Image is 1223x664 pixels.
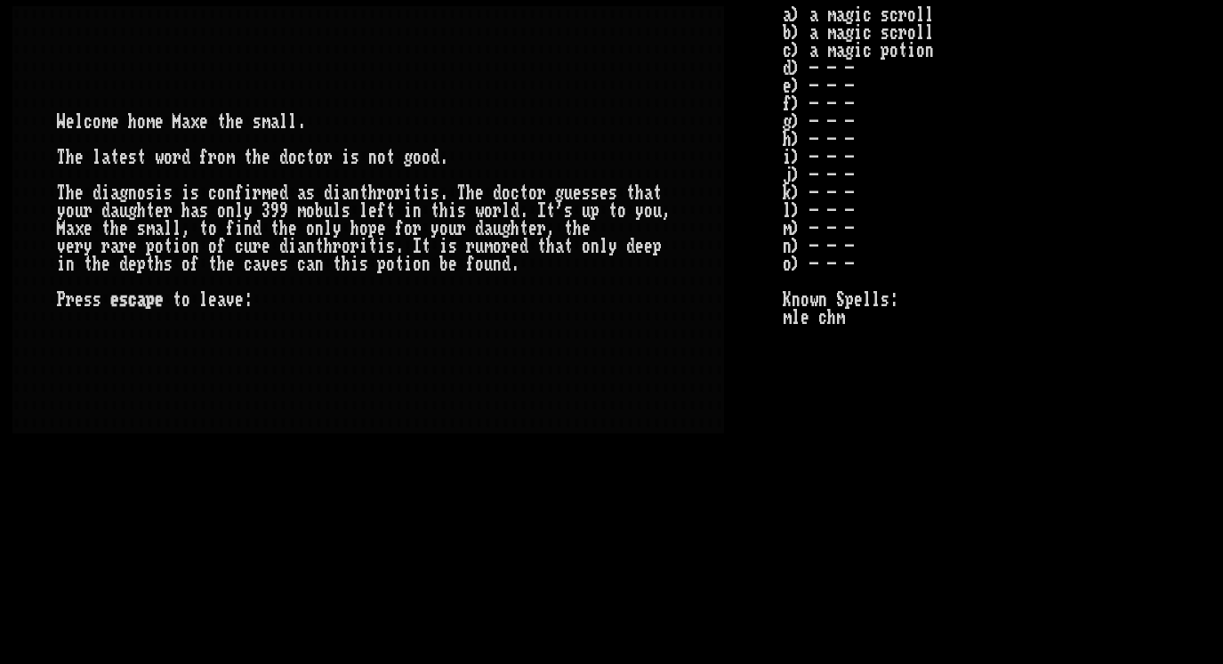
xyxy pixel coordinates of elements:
div: s [190,184,199,202]
div: n [350,184,359,202]
div: o [288,149,297,166]
div: i [333,184,342,202]
div: e [119,220,128,238]
div: o [315,149,324,166]
div: e [573,184,582,202]
div: e [128,238,137,255]
div: s [608,184,617,202]
div: e [75,149,84,166]
div: h [635,184,644,202]
div: p [591,202,599,220]
div: a [555,238,564,255]
div: e [475,184,484,202]
div: c [235,238,244,255]
div: p [653,238,662,255]
div: . [395,238,404,255]
div: t [537,238,546,255]
div: d [253,220,261,238]
div: f [226,220,235,238]
div: w [155,149,164,166]
div: c [208,184,217,202]
div: s [564,202,573,220]
div: o [217,184,226,202]
div: d [475,220,484,238]
div: t [164,238,173,255]
div: r [208,149,217,166]
div: r [502,238,511,255]
div: g [128,202,137,220]
div: , [181,220,190,238]
div: c [297,149,306,166]
div: 9 [270,202,279,220]
div: r [466,238,475,255]
div: r [395,184,404,202]
div: i [235,220,244,238]
div: e [199,113,208,131]
div: s [591,184,599,202]
div: o [422,149,430,166]
div: n [591,238,599,255]
div: e [528,220,537,238]
div: e [377,220,386,238]
div: t [386,149,395,166]
div: y [608,238,617,255]
div: a [342,184,350,202]
div: c [84,113,93,131]
div: y [333,220,342,238]
div: f [377,202,386,220]
div: i [181,184,190,202]
div: p [137,255,146,273]
div: t [208,255,217,273]
div: e [261,238,270,255]
div: n [226,202,235,220]
div: l [164,220,173,238]
div: e [288,220,297,238]
div: h [128,113,137,131]
div: r [119,238,128,255]
div: o [502,184,511,202]
div: n [306,238,315,255]
div: y [57,202,66,220]
div: l [502,202,511,220]
div: l [359,202,368,220]
div: t [653,184,662,202]
div: m [484,238,493,255]
div: d [511,202,519,220]
div: e [226,255,235,273]
div: t [413,184,422,202]
div: e [66,113,75,131]
div: n [315,220,324,238]
div: l [173,220,181,238]
div: w [475,202,484,220]
div: n [368,149,377,166]
div: r [413,220,422,238]
div: o [181,255,190,273]
div: l [235,202,244,220]
div: s [457,202,466,220]
div: m [261,113,270,131]
div: a [484,220,493,238]
div: u [324,202,333,220]
div: a [270,113,279,131]
div: r [493,202,502,220]
div: l [333,202,342,220]
div: s [430,184,439,202]
div: s [164,184,173,202]
div: t [430,202,439,220]
div: o [217,202,226,220]
div: f [217,238,226,255]
div: i [404,184,413,202]
div: e [635,238,644,255]
div: h [439,202,448,220]
div: f [190,255,199,273]
div: e [599,184,608,202]
div: s [306,184,315,202]
div: o [413,149,422,166]
div: i [173,238,181,255]
div: a [644,184,653,202]
div: t [519,184,528,202]
div: t [244,149,253,166]
div: , [546,220,555,238]
div: o [644,202,653,220]
div: r [333,238,342,255]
